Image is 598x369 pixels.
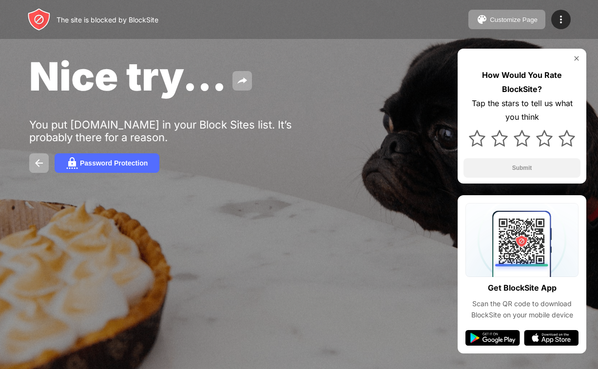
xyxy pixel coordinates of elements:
img: star.svg [491,130,508,147]
img: star.svg [469,130,485,147]
img: back.svg [33,157,45,169]
div: Customize Page [490,16,538,23]
img: google-play.svg [465,330,520,346]
div: Scan the QR code to download BlockSite on your mobile device [465,298,579,320]
img: menu-icon.svg [555,14,567,25]
img: header-logo.svg [27,8,51,31]
img: star.svg [536,130,553,147]
img: star.svg [514,130,530,147]
button: Submit [463,158,580,178]
img: app-store.svg [524,330,579,346]
div: You put [DOMAIN_NAME] in your Block Sites list. It’s probably there for a reason. [29,118,330,144]
img: star.svg [559,130,575,147]
button: Password Protection [55,153,159,173]
button: Customize Page [468,10,545,29]
img: pallet.svg [476,14,488,25]
img: qrcode.svg [465,203,579,277]
div: Password Protection [80,159,148,167]
div: Tap the stars to tell us what you think [463,96,580,125]
div: Get BlockSite App [488,281,557,295]
span: Nice try... [29,53,227,100]
div: The site is blocked by BlockSite [57,16,158,24]
img: password.svg [66,157,78,169]
img: rate-us-close.svg [573,55,580,62]
img: share.svg [236,75,248,87]
div: How Would You Rate BlockSite? [463,68,580,96]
